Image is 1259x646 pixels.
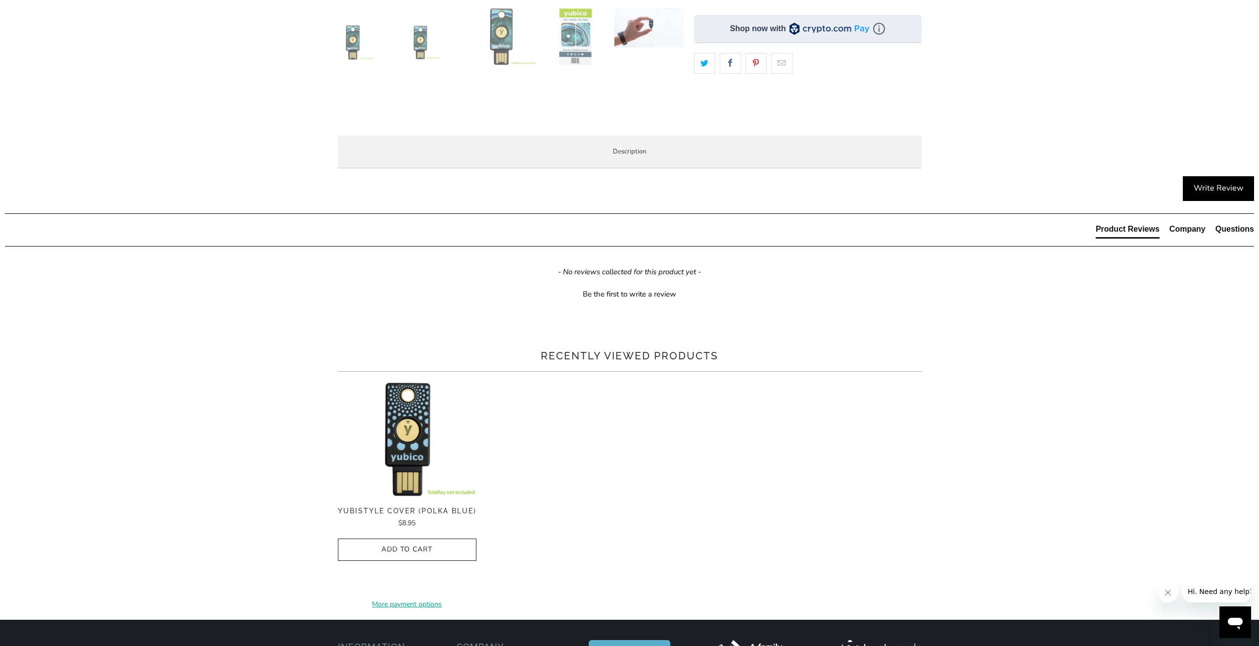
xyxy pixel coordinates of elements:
[614,8,684,48] img: YubiStyle Cover (Geode Blue) - Trust Panda
[1219,606,1251,638] iframe: Button to launch messaging window
[1215,224,1254,235] div: Questions
[338,136,922,169] label: Description
[1183,176,1254,201] div: Write Review
[583,289,676,299] div: Be the first to write a review
[1096,224,1254,244] div: Reviews Tabs
[338,507,476,515] span: YubiStyle Cover (Polka Blue)
[398,518,416,528] span: $8.95
[6,7,71,15] span: Hi. Need any help?
[318,8,387,77] img: YubiStyle Cover (Geode Blue) - Trust Panda
[1169,224,1206,235] div: Company
[720,53,741,74] a: Share this on Facebook
[5,287,1254,299] div: Be the first to write a review
[1096,224,1160,235] div: Product Reviews
[1158,583,1178,602] iframe: Close message
[338,599,476,610] a: More payment options
[466,8,536,66] img: YubiStyle Cover (Geode Blue) - Trust Panda
[392,8,462,77] img: YubiStyle Cover (Geode Blue) - Trust Panda
[558,267,701,277] em: - No reviews collected for this product yet -
[338,348,922,364] h2: Recently viewed products
[338,507,476,529] a: YubiStyle Cover (Polka Blue) $8.95
[338,539,476,561] button: Add to Cart
[1182,581,1251,602] iframe: Message from company
[348,546,466,554] span: Add to Cart
[771,53,793,74] a: Email this to a friend
[694,53,715,74] a: Share this on Twitter
[746,53,767,74] a: Share this on Pinterest
[541,8,610,66] img: YubiStyle Cover (Geode Blue) - Trust Panda
[730,23,786,34] div: Shop now with
[694,91,922,124] iframe: Reviews Widget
